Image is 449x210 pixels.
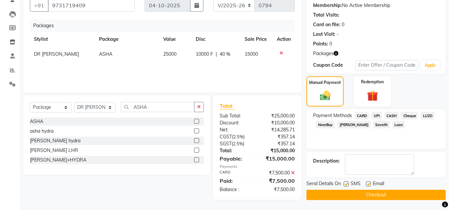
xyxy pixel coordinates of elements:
span: 2.5% [233,141,243,146]
div: ₹10,000.00 [257,119,300,126]
input: Search [121,102,194,112]
div: ₹357.14 [257,133,300,140]
span: UPI [372,112,382,119]
span: Payment Methods [313,112,352,119]
span: NearBuy [316,121,335,128]
input: Enter Offer / Coupon Code [355,60,418,70]
span: Cheque [401,112,418,119]
span: Packages [313,50,334,57]
th: Stylist [30,32,95,47]
span: Email [373,180,384,188]
span: CASH [385,112,399,119]
span: SaveIN [373,121,390,128]
span: ASHA [99,51,112,57]
div: ( ) [215,140,257,147]
span: DR [PERSON_NAME] [34,51,79,57]
div: Card on file: [313,21,340,28]
div: No Active Membership [313,2,439,9]
label: Manual Payment [309,80,341,86]
span: SMS [351,180,361,188]
div: Payments [220,164,295,170]
span: Send Details On [306,180,341,188]
th: Disc [192,32,241,47]
div: Discount: [215,119,257,126]
img: _cash.svg [317,90,334,102]
div: [PERSON_NAME]+HYDRA [30,157,86,164]
div: ₹7,500.00 [257,177,300,185]
div: ASHA [30,118,43,125]
span: CGST [220,134,232,140]
div: Description: [313,158,340,165]
div: Points: [313,40,328,47]
span: 2.5% [233,134,243,139]
div: Net: [215,126,257,133]
span: | [216,51,217,58]
div: Payable: [215,155,257,163]
div: - [337,31,339,38]
span: Loan [393,121,405,128]
span: 40 % [220,51,230,58]
div: Membership: [313,2,342,9]
div: Packages [31,20,300,32]
div: Balance : [215,186,257,193]
div: ( ) [215,133,257,140]
span: CARD [355,112,369,119]
div: ₹7,500.00 [257,170,300,176]
button: Apply [421,60,440,70]
div: ₹14,285.71 [257,126,300,133]
div: asha hydra [30,128,54,135]
button: Checkout [306,190,446,200]
div: [PERSON_NAME] LHR [30,147,78,154]
div: [PERSON_NAME] hydra [30,137,80,144]
span: 10000 F [196,51,213,58]
div: Last Visit: [313,31,335,38]
div: ₹15,000.00 [257,147,300,154]
th: Sale Price [241,32,273,47]
div: Total Visits: [313,12,339,19]
div: Coupon Code [313,62,355,69]
span: 15000 [245,51,258,57]
th: Action [273,32,295,47]
div: ₹25,000.00 [257,112,300,119]
div: 0 [342,21,344,28]
span: 25000 [163,51,176,57]
label: Redemption [361,79,384,85]
span: [PERSON_NAME] [337,121,371,128]
span: Total [220,103,235,109]
span: LUZO [421,112,434,119]
th: Package [95,32,159,47]
span: SGST [220,141,232,147]
div: Total: [215,147,257,154]
div: ₹357.14 [257,140,300,147]
th: Value [159,32,192,47]
div: ₹15,000.00 [257,155,300,163]
div: CARD [215,170,257,176]
div: ₹7,500.00 [257,186,300,193]
div: Paid: [215,177,257,185]
img: _gift.svg [364,89,382,103]
div: Sub Total: [215,112,257,119]
div: 0 [329,40,332,47]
